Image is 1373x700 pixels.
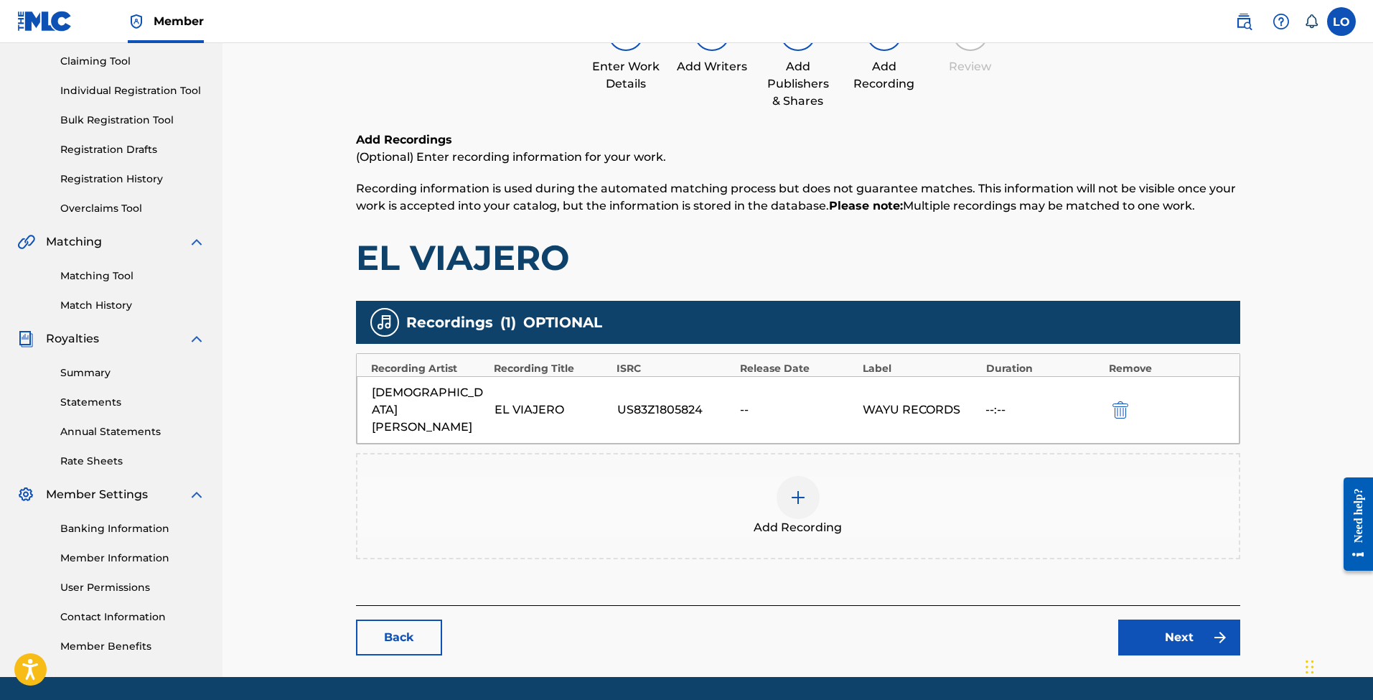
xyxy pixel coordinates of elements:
[17,11,72,32] img: MLC Logo
[60,551,205,566] a: Member Information
[1229,7,1258,36] a: Public Search
[188,486,205,503] img: expand
[1109,361,1224,376] div: Remove
[1235,13,1252,30] img: search
[60,54,205,69] a: Claiming Tool
[60,298,205,313] a: Match History
[60,113,205,128] a: Bulk Registration Tool
[848,58,920,93] div: Add Recording
[356,182,1236,213] span: Recording information is used during the automated matching process but does not guarantee matche...
[1118,620,1240,655] a: Next
[46,486,148,503] span: Member Settings
[1304,14,1318,29] div: Notifications
[1301,631,1373,700] iframe: Chat Widget
[789,489,807,506] img: add
[17,233,35,251] img: Matching
[60,365,205,381] a: Summary
[406,312,493,333] span: Recordings
[1327,7,1356,36] div: User Menu
[985,401,1101,419] div: --:--
[740,361,856,376] div: Release Date
[863,401,978,419] div: WAYU RECORDS
[986,361,1102,376] div: Duration
[740,401,856,419] div: --
[60,269,205,284] a: Matching Tool
[495,401,610,419] div: EL VIAJERO
[356,150,666,164] span: (Optional) Enter recording information for your work.
[829,199,903,213] strong: Please note:
[863,361,978,376] div: Label
[934,58,1006,75] div: Review
[1306,645,1314,689] div: Drag
[60,454,205,469] a: Rate Sheets
[590,58,662,93] div: Enter Work Details
[376,314,393,331] img: recording
[60,521,205,536] a: Banking Information
[17,330,34,347] img: Royalties
[1212,629,1229,646] img: f7272a7cc735f4ea7f67.svg
[17,486,34,503] img: Member Settings
[523,312,602,333] span: OPTIONAL
[1273,13,1290,30] img: help
[372,384,487,436] div: [DEMOGRAPHIC_DATA][PERSON_NAME]
[356,131,1240,149] h6: Add Recordings
[617,401,733,419] div: US83Z1805824
[60,639,205,654] a: Member Benefits
[356,236,1240,279] h1: EL VIAJERO
[188,330,205,347] img: expand
[188,233,205,251] img: expand
[754,519,842,536] span: Add Recording
[60,424,205,439] a: Annual Statements
[371,361,487,376] div: Recording Artist
[60,395,205,410] a: Statements
[154,13,204,29] span: Member
[494,361,609,376] div: Recording Title
[46,330,99,347] span: Royalties
[60,172,205,187] a: Registration History
[60,610,205,625] a: Contact Information
[1333,465,1373,584] iframe: Resource Center
[500,312,516,333] span: ( 1 )
[60,142,205,157] a: Registration Drafts
[617,361,732,376] div: ISRC
[60,83,205,98] a: Individual Registration Tool
[676,58,748,75] div: Add Writers
[60,201,205,216] a: Overclaims Tool
[1112,401,1128,419] img: 12a2ab48e56ec057fbd8.svg
[1267,7,1295,36] div: Help
[60,580,205,595] a: User Permissions
[762,58,834,110] div: Add Publishers & Shares
[128,13,145,30] img: Top Rightsholder
[46,233,102,251] span: Matching
[356,620,442,655] a: Back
